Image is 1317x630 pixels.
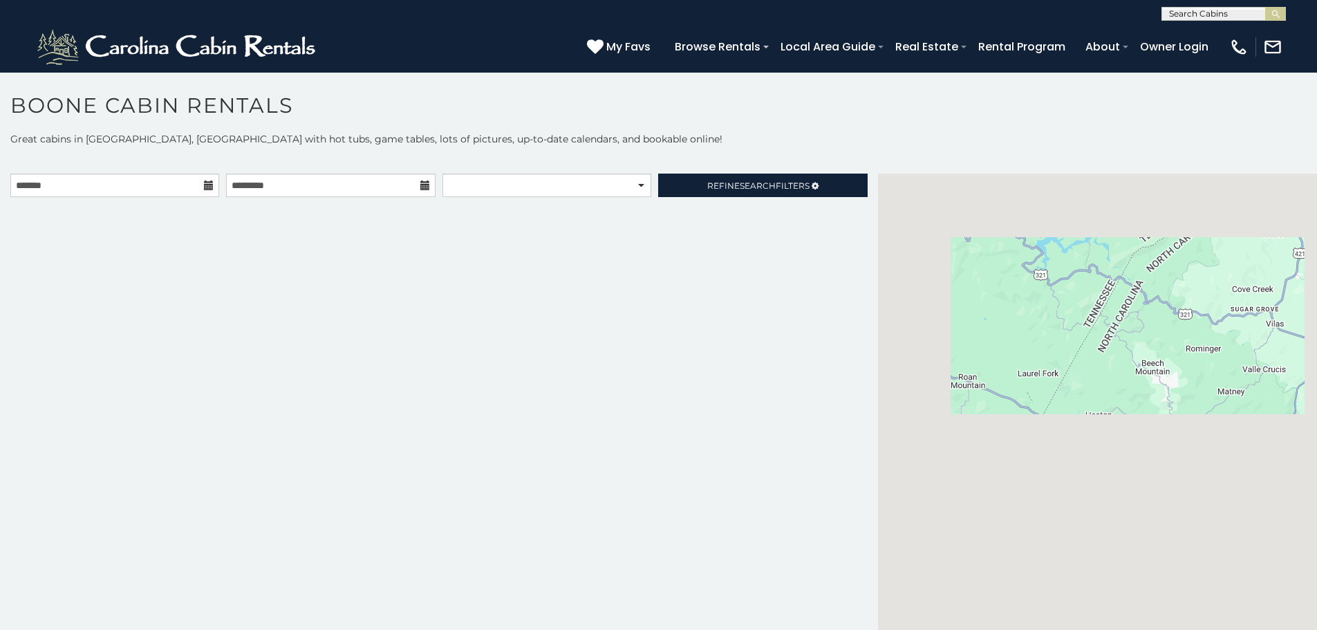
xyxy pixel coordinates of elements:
a: My Favs [587,38,654,56]
a: Browse Rentals [668,35,767,59]
span: Refine Filters [707,180,810,191]
a: Real Estate [888,35,965,59]
a: About [1078,35,1127,59]
span: My Favs [606,38,651,55]
a: Rental Program [971,35,1072,59]
img: mail-regular-white.png [1263,37,1282,57]
span: Search [740,180,776,191]
a: Owner Login [1133,35,1215,59]
img: White-1-2.png [35,26,321,68]
a: RefineSearchFilters [658,174,867,197]
img: phone-regular-white.png [1229,37,1249,57]
a: Local Area Guide [774,35,882,59]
